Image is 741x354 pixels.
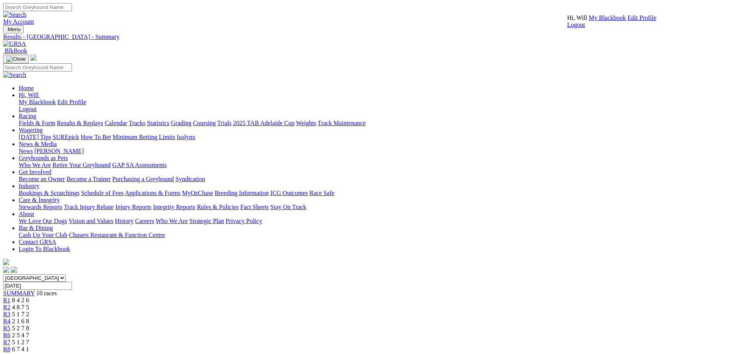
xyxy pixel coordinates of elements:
a: Statistics [147,120,170,126]
a: Fact Sheets [240,204,269,210]
span: 6 7 4 1 [12,346,29,352]
a: Industry [19,183,39,189]
a: R8 [3,346,11,352]
a: Bar & Dining [19,225,53,231]
span: Hi, Will [567,14,587,21]
a: [DATE] Tips [19,134,51,140]
a: Cash Up Your Club [19,232,67,238]
a: Logout [19,106,37,112]
a: Isolynx [177,134,195,140]
img: Search [3,11,26,18]
a: How To Bet [81,134,111,140]
a: Syndication [175,176,205,182]
a: News [19,148,33,154]
a: Wagering [19,127,43,133]
div: Care & Integrity [19,204,738,211]
img: facebook.svg [3,267,9,273]
span: 4 8 7 5 [12,304,29,310]
a: R2 [3,304,11,310]
input: Search [3,3,72,11]
a: Weights [296,120,316,126]
a: Who We Are [156,218,188,224]
input: Select date [3,282,72,290]
span: 2 1 6 8 [12,318,29,324]
a: Minimum Betting Limits [112,134,175,140]
span: 5 1 2 7 [12,339,29,345]
a: Injury Reports [115,204,151,210]
a: [PERSON_NAME] [34,148,84,154]
a: R4 [3,318,11,324]
div: About [19,218,738,225]
div: Greyhounds as Pets [19,162,738,169]
a: Stewards Reports [19,204,62,210]
div: Bar & Dining [19,232,738,239]
a: Purchasing a Greyhound [112,176,174,182]
img: twitter.svg [11,267,17,273]
a: Coursing [193,120,216,126]
a: 2025 TAB Adelaide Cup [233,120,294,126]
a: Greyhounds as Pets [19,155,68,161]
a: My Blackbook [19,99,56,105]
a: Applications & Forms [125,190,180,196]
span: 2 5 4 7 [12,332,29,338]
a: Careers [135,218,154,224]
a: Vision and Values [68,218,113,224]
a: Logout [567,21,585,28]
a: Race Safe [309,190,334,196]
span: Menu [8,26,21,32]
a: Edit Profile [627,14,656,21]
a: Results - [GEOGRAPHIC_DATA] - Summary [3,33,738,40]
img: Close [6,56,26,62]
img: logo-grsa-white.png [30,54,37,61]
a: Get Involved [19,169,51,175]
div: Industry [19,190,738,197]
a: Contact GRSA [19,239,56,245]
a: News & Media [19,141,57,147]
a: Login To Blackbook [19,246,70,252]
a: R1 [3,297,11,303]
a: Integrity Reports [153,204,195,210]
a: Breeding Information [215,190,269,196]
div: News & Media [19,148,738,155]
a: Fields & Form [19,120,55,126]
a: Who We Are [19,162,51,168]
a: Home [19,85,34,91]
a: Strategic Plan [189,218,224,224]
a: Rules & Policies [197,204,239,210]
a: Grading [171,120,191,126]
a: Stay On Track [270,204,306,210]
div: Get Involved [19,176,738,183]
a: R7 [3,339,11,345]
a: Care & Integrity [19,197,60,203]
a: Become an Owner [19,176,65,182]
a: R5 [3,325,11,331]
span: 5 2 7 8 [12,325,29,331]
a: Privacy Policy [226,218,262,224]
a: Racing [19,113,36,119]
a: R6 [3,332,11,338]
img: GRSA [3,40,26,47]
img: logo-grsa-white.png [3,259,9,265]
a: My Account [3,18,34,25]
a: Bookings & Scratchings [19,190,79,196]
span: Hi, Will [19,92,39,98]
a: SUMMARY [3,290,35,296]
img: Search [3,71,26,78]
span: 5 1 7 2 [12,311,29,317]
a: ICG Outcomes [270,190,308,196]
a: Edit Profile [58,99,86,105]
div: Racing [19,120,738,127]
a: BlkBook [3,47,27,54]
a: My Blackbook [589,14,626,21]
input: Search [3,63,72,71]
a: GAP SA Assessments [112,162,167,168]
a: R3 [3,311,11,317]
a: Track Maintenance [318,120,366,126]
